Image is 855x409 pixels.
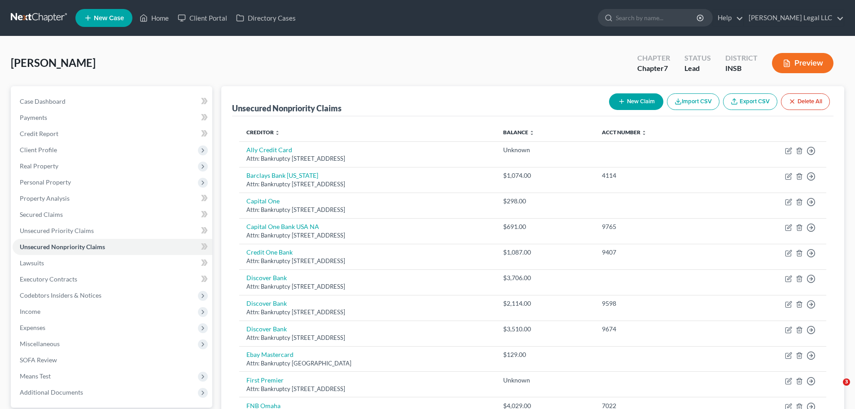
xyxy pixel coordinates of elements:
[246,154,489,163] div: Attn: Bankruptcy [STREET_ADDRESS]
[13,190,212,207] a: Property Analysis
[20,275,77,283] span: Executory Contracts
[684,53,711,63] div: Status
[232,10,300,26] a: Directory Cases
[503,273,587,282] div: $3,706.00
[503,248,587,257] div: $1,087.00
[246,248,293,256] a: Credit One Bank
[13,93,212,110] a: Case Dashboard
[602,248,715,257] div: 9407
[246,334,489,342] div: Attn: Bankruptcy [STREET_ADDRESS]
[637,63,670,74] div: Chapter
[772,53,833,73] button: Preview
[246,197,280,205] a: Capital One
[13,239,212,255] a: Unsecured Nonpriority Claims
[20,130,58,137] span: Credit Report
[602,325,715,334] div: 9674
[246,359,489,368] div: Attn: Bankruptcy [GEOGRAPHIC_DATA]
[246,325,287,333] a: Discover Bank
[232,103,342,114] div: Unsecured Nonpriority Claims
[713,10,743,26] a: Help
[246,257,489,265] div: Attn: Bankruptcy [STREET_ADDRESS]
[246,351,294,358] a: Ebay Mastercard
[503,171,587,180] div: $1,074.00
[20,114,47,121] span: Payments
[843,378,850,386] span: 3
[637,53,670,63] div: Chapter
[20,227,94,234] span: Unsecured Priority Claims
[602,129,647,136] a: Acct Number unfold_more
[20,356,57,364] span: SOFA Review
[824,378,846,400] iframe: Intercom live chat
[616,9,698,26] input: Search by name...
[667,93,719,110] button: Import CSV
[723,93,777,110] a: Export CSV
[503,145,587,154] div: Unknown
[13,207,212,223] a: Secured Claims
[246,172,318,179] a: Barclays Bank [US_STATE]
[20,324,45,331] span: Expenses
[20,291,101,299] span: Codebtors Insiders & Notices
[246,308,489,317] div: Attn: Bankruptcy [STREET_ADDRESS]
[246,385,489,393] div: Attn: Bankruptcy [STREET_ADDRESS]
[684,63,711,74] div: Lead
[503,325,587,334] div: $3,510.00
[20,259,44,267] span: Lawsuits
[529,130,535,136] i: unfold_more
[11,56,96,69] span: [PERSON_NAME]
[20,308,40,315] span: Income
[246,282,489,291] div: Attn: Bankruptcy [STREET_ADDRESS]
[503,350,587,359] div: $129.00
[725,63,758,74] div: INSB
[246,299,287,307] a: Discover Bank
[725,53,758,63] div: District
[246,180,489,189] div: Attn: Bankruptcy [STREET_ADDRESS]
[20,372,51,380] span: Means Test
[246,129,280,136] a: Creditor unfold_more
[503,197,587,206] div: $298.00
[246,223,319,230] a: Capital One Bank USA NA
[503,376,587,385] div: Unknown
[602,299,715,308] div: 9598
[246,231,489,240] div: Attn: Bankruptcy [STREET_ADDRESS]
[13,126,212,142] a: Credit Report
[20,146,57,154] span: Client Profile
[781,93,830,110] button: Delete All
[275,130,280,136] i: unfold_more
[20,340,60,347] span: Miscellaneous
[246,376,284,384] a: First Premier
[664,64,668,72] span: 7
[602,171,715,180] div: 4114
[20,388,83,396] span: Additional Documents
[609,93,663,110] button: New Claim
[20,243,105,251] span: Unsecured Nonpriority Claims
[246,146,292,154] a: Ally Credit Card
[173,10,232,26] a: Client Portal
[246,274,287,281] a: Discover Bank
[744,10,844,26] a: [PERSON_NAME] Legal LLC
[503,299,587,308] div: $2,114.00
[20,194,70,202] span: Property Analysis
[13,352,212,368] a: SOFA Review
[20,211,63,218] span: Secured Claims
[641,130,647,136] i: unfold_more
[135,10,173,26] a: Home
[13,255,212,271] a: Lawsuits
[20,97,66,105] span: Case Dashboard
[246,206,489,214] div: Attn: Bankruptcy [STREET_ADDRESS]
[13,223,212,239] a: Unsecured Priority Claims
[13,271,212,287] a: Executory Contracts
[503,129,535,136] a: Balance unfold_more
[503,222,587,231] div: $691.00
[602,222,715,231] div: 9765
[13,110,212,126] a: Payments
[20,178,71,186] span: Personal Property
[94,15,124,22] span: New Case
[20,162,58,170] span: Real Property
